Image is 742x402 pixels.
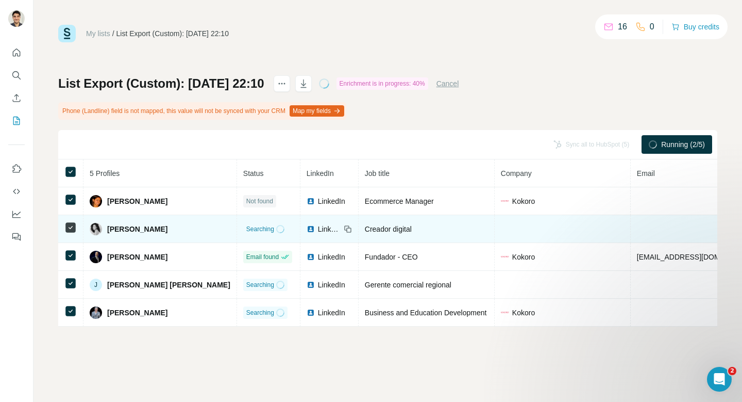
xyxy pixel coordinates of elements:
img: LinkedIn logo [307,225,315,233]
span: LinkedIn [307,169,334,178]
span: LinkedIn [318,196,345,206]
p: 16 [618,21,627,33]
span: Kokoro [512,308,535,318]
span: Job title [365,169,390,178]
p: 0 [650,21,654,33]
a: My lists [86,29,110,38]
img: LinkedIn logo [307,253,315,261]
iframe: Intercom live chat [707,367,732,392]
div: Enrichment is in progress: 40% [336,77,428,90]
button: Dashboard [8,205,25,223]
span: Gerente comercial regional [365,281,451,289]
span: Kokoro [512,196,535,206]
img: company-logo [501,256,509,257]
span: LinkedIn [318,308,345,318]
button: My lists [8,111,25,130]
span: LinkedIn [318,224,341,234]
li: / [112,28,114,39]
span: Email [637,169,655,178]
span: [PERSON_NAME] [107,252,167,262]
span: Status [243,169,264,178]
span: [PERSON_NAME] [PERSON_NAME] [107,280,230,290]
button: Use Surfe on LinkedIn [8,159,25,178]
img: company-logo [501,312,509,313]
span: Searching [246,224,274,234]
button: actions [274,75,290,92]
span: Searching [246,308,274,317]
span: LinkedIn [318,280,345,290]
img: Surfe Logo [58,25,76,42]
span: Kokoro [512,252,535,262]
img: Avatar [8,10,25,27]
button: Quick start [8,43,25,62]
span: LinkedIn [318,252,345,262]
div: Phone (Landline) field is not mapped, this value will not be synced with your CRM [58,102,346,120]
img: Avatar [90,251,102,263]
button: Use Surfe API [8,182,25,201]
span: Fundador - CEO [365,253,418,261]
span: Creador digital [365,225,412,233]
h1: List Export (Custom): [DATE] 22:10 [58,75,264,92]
button: Feedback [8,228,25,246]
img: Avatar [90,307,102,319]
img: LinkedIn logo [307,309,315,317]
span: [PERSON_NAME] [107,224,167,234]
button: Buy credits [671,20,719,34]
span: Email found [246,252,279,262]
div: List Export (Custom): [DATE] 22:10 [116,28,229,39]
span: Searching [246,280,274,290]
button: Cancel [436,78,459,89]
span: Not found [246,197,273,206]
img: Avatar [90,195,102,207]
span: 2 [728,367,736,375]
span: [PERSON_NAME] [107,196,167,206]
button: Enrich CSV [8,89,25,107]
button: Search [8,66,25,85]
span: Running (2/5) [661,139,705,150]
div: J [90,279,102,291]
span: Business and Education Development [365,309,487,317]
button: Map my fields [290,105,344,117]
img: LinkedIn logo [307,197,315,205]
span: 5 Profiles [90,169,120,178]
span: Company [501,169,532,178]
img: Avatar [90,223,102,235]
img: company-logo [501,200,509,201]
span: Ecommerce Manager [365,197,434,205]
span: [PERSON_NAME] [107,308,167,318]
img: LinkedIn logo [307,281,315,289]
